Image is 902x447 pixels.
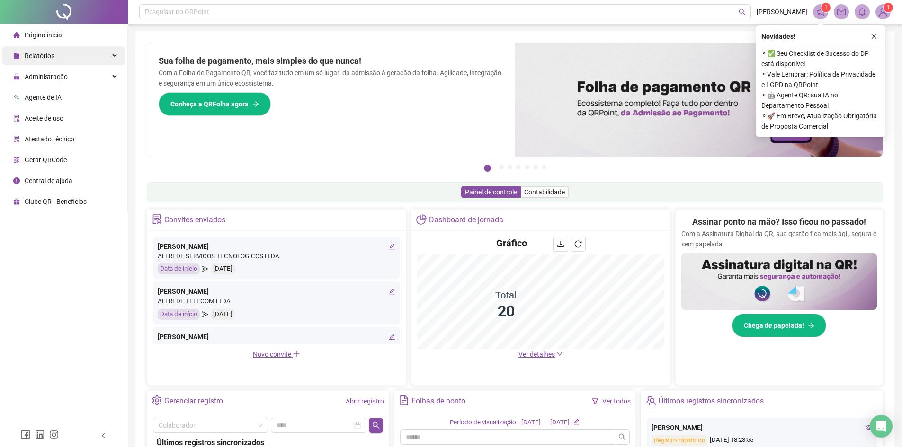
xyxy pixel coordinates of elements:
[13,73,20,80] span: lock
[550,418,570,428] div: [DATE]
[484,165,491,172] button: 1
[744,320,804,331] span: Chega de papelada!
[824,4,828,11] span: 1
[13,53,20,59] span: file
[525,165,529,169] button: 5
[496,237,527,250] h4: Gráfico
[346,397,384,405] a: Abrir registro
[887,4,890,11] span: 1
[25,31,63,39] span: Página inicial
[692,215,866,228] h2: Assinar ponto na mão? Isso ficou no passado!
[618,433,626,441] span: search
[389,288,395,295] span: edit
[152,395,162,405] span: setting
[545,418,546,428] div: -
[499,165,504,169] button: 2
[876,5,890,19] img: 94786
[592,398,598,404] span: filter
[837,8,846,16] span: mail
[158,309,200,320] div: Data de início
[389,243,395,250] span: edit
[13,157,20,163] span: qrcode
[659,393,764,409] div: Últimos registros sincronizados
[450,418,518,428] div: Período de visualização:
[508,165,512,169] button: 3
[757,7,807,17] span: [PERSON_NAME]
[158,332,395,342] div: [PERSON_NAME]
[252,101,259,107] span: arrow-right
[372,421,380,429] span: search
[25,114,63,122] span: Aceite de uso
[533,165,538,169] button: 6
[158,241,395,252] div: [PERSON_NAME]
[13,198,20,205] span: gift
[521,418,541,428] div: [DATE]
[25,135,74,143] span: Atestado técnico
[25,198,87,205] span: Clube QR - Beneficios
[761,90,880,111] span: ⚬ 🤖 Agente QR: sua IA no Departamento Pessoal
[646,395,656,405] span: team
[25,73,68,80] span: Administração
[732,314,826,337] button: Chega de papelada!
[574,240,582,248] span: reload
[652,435,707,446] div: Registro rápido on
[602,397,631,405] a: Ver todos
[739,9,746,16] span: search
[808,322,814,329] span: arrow-right
[164,212,225,228] div: Convites enviados
[515,43,883,157] img: banner%2F8d14a306-6205-4263-8e5b-06e9a85ad873.png
[158,342,395,352] div: ALLREDE SERVICOS TECNOLOGICOS LTDA
[211,263,235,274] div: [DATE]
[158,263,200,274] div: Data de início
[25,94,62,101] span: Agente de IA
[858,8,866,16] span: bell
[202,309,208,320] span: send
[821,3,831,12] sup: 1
[164,393,223,409] div: Gerenciar registro
[761,48,880,69] span: ⚬ ✅ Seu Checklist de Sucesso do DP está disponível
[211,309,235,320] div: [DATE]
[465,188,517,196] span: Painel de controle
[158,297,395,307] div: ALLREDE TELECOM LTDA
[866,424,872,431] span: eye
[761,31,795,42] span: Novidades !
[399,395,409,405] span: file-text
[389,333,395,340] span: edit
[518,351,555,358] span: Ver detalhes
[159,68,504,88] p: Com a Folha de Pagamento QR, você faz tudo em um só lugar: da admissão à geração da folha. Agilid...
[542,165,546,169] button: 7
[158,252,395,262] div: ALLREDE SERVICOS TECNOLOGICOS LTDA
[49,430,59,439] span: instagram
[170,99,249,109] span: Conheça a QRFolha agora
[13,177,20,184] span: info-circle
[416,214,426,224] span: pie-chart
[516,165,521,169] button: 4
[25,156,67,164] span: Gerar QRCode
[13,32,20,38] span: home
[159,54,504,68] h2: Sua folha de pagamento, mais simples do que nunca!
[556,351,563,357] span: down
[293,350,300,358] span: plus
[524,188,565,196] span: Contabilidade
[573,419,580,425] span: edit
[158,286,395,297] div: [PERSON_NAME]
[253,351,300,358] span: Novo convite
[411,393,465,409] div: Folhas de ponto
[202,263,208,274] span: send
[870,415,893,438] div: Open Intercom Messenger
[25,177,72,184] span: Central de ajuda
[681,228,877,249] p: Com a Assinatura Digital da QR, sua gestão fica mais ágil, segura e sem papelada.
[152,214,162,224] span: solution
[13,115,20,122] span: audit
[429,212,503,228] div: Dashboard de jornada
[816,8,825,16] span: notification
[21,430,30,439] span: facebook
[557,240,564,248] span: download
[652,422,872,433] div: [PERSON_NAME]
[518,351,563,358] a: Ver detalhes down
[35,430,45,439] span: linkedin
[761,111,880,131] span: ⚬ 🚀 Em Breve, Atualização Obrigatória de Proposta Comercial
[159,92,271,116] button: Conheça a QRFolha agora
[13,136,20,142] span: solution
[652,435,872,446] div: [DATE] 18:23:55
